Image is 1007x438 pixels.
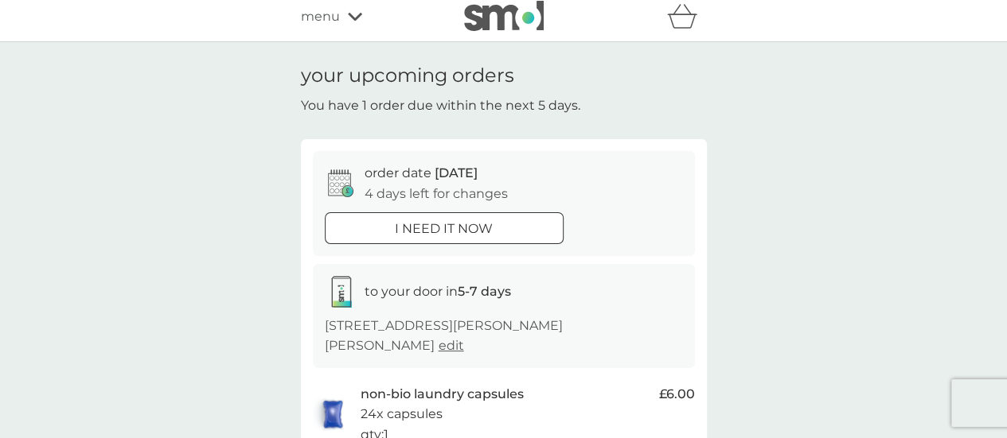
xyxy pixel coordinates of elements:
p: 24x capsules [361,404,443,424]
strong: 5-7 days [458,284,511,299]
p: [STREET_ADDRESS][PERSON_NAME][PERSON_NAME] [325,316,683,356]
span: to your door in [365,284,511,299]
p: order date [365,163,478,184]
p: i need it now [395,219,493,239]
button: i need it now [325,212,564,244]
p: You have 1 order due within the next 5 days. [301,95,580,116]
p: non-bio laundry capsules [361,384,524,405]
img: smol [464,1,544,31]
p: 4 days left for changes [365,184,508,204]
a: edit [439,338,464,353]
span: menu [301,6,340,27]
span: £6.00 [659,384,695,405]
div: basket [667,1,707,33]
h1: your upcoming orders [301,64,514,87]
span: [DATE] [435,165,478,180]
